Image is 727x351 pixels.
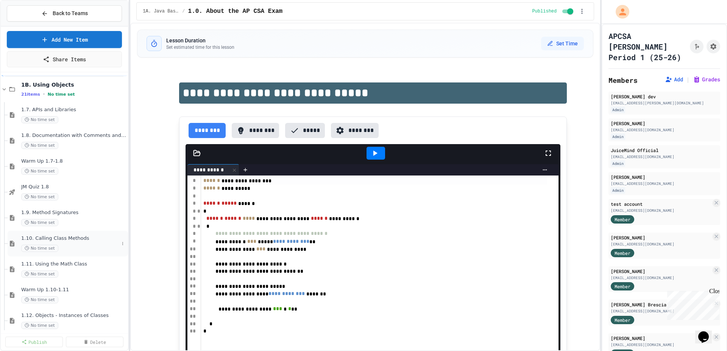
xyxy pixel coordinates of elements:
button: Set Time [541,37,584,50]
a: Delete [66,337,123,347]
span: 1.7. APIs and Libraries [21,107,126,113]
span: No time set [21,296,58,303]
span: Warm Up 1.7-1.8 [21,158,126,165]
span: 1.8. Documentation with Comments and Preconditions [21,132,126,139]
span: Member [615,283,630,290]
button: Click to see fork details [690,40,704,53]
span: Member [615,250,630,256]
span: Member [615,317,630,323]
span: 1.12. Objects - Instances of Classes [21,312,126,319]
iframe: chat widget [664,288,719,320]
div: Admin [611,107,625,113]
span: 1A. Java Basics [143,8,179,14]
span: Published [532,8,557,14]
div: [EMAIL_ADDRESS][DOMAIN_NAME] [611,342,711,348]
div: Admin [611,160,625,167]
button: Back to Teams [7,5,122,22]
div: [PERSON_NAME] [611,120,718,127]
div: [EMAIL_ADDRESS][DOMAIN_NAME] [611,208,711,213]
h1: APCSA [PERSON_NAME] Period 1 (25-26) [608,31,687,62]
div: Chat with us now!Close [3,3,52,48]
span: No time set [21,168,58,175]
a: Share Items [7,51,122,67]
span: No time set [21,219,58,226]
span: 1.0. About the AP CSA Exam [188,7,283,16]
div: Admin [611,134,625,140]
button: Assignment Settings [707,40,720,53]
div: My Account [608,3,631,20]
div: [EMAIL_ADDRESS][DOMAIN_NAME] [611,275,711,281]
span: Back to Teams [53,9,88,17]
span: 1.11. Using the Math Class [21,261,126,267]
p: Set estimated time for this lesson [166,44,234,50]
button: Add [665,76,683,83]
div: [PERSON_NAME] Brescia [611,301,711,308]
div: [PERSON_NAME] dev [611,93,718,100]
h2: Members [608,75,638,85]
div: Content is published and visible to students [532,7,575,16]
div: [EMAIL_ADDRESS][DOMAIN_NAME] [611,241,711,247]
span: | [686,75,690,84]
span: No time set [21,116,58,123]
span: No time set [21,193,58,200]
h3: Lesson Duration [166,37,234,44]
a: Add New Item [7,31,122,48]
div: [EMAIL_ADDRESS][PERSON_NAME][DOMAIN_NAME] [611,100,718,106]
span: No time set [21,270,58,278]
div: [EMAIL_ADDRESS][DOMAIN_NAME] [611,308,711,314]
div: [EMAIL_ADDRESS][DOMAIN_NAME] [611,127,718,133]
span: Warm Up 1.10-1.11 [21,287,126,293]
span: Member [615,216,630,223]
div: [PERSON_NAME] [611,268,711,275]
span: / [182,8,185,14]
iframe: chat widget [695,321,719,343]
span: No time set [21,245,58,252]
span: 1.10. Calling Class Methods [21,235,119,242]
a: Publish [5,337,63,347]
div: [EMAIL_ADDRESS][DOMAIN_NAME] [611,154,718,160]
div: JuiceMind Official [611,147,718,154]
div: test account [611,200,711,207]
div: [PERSON_NAME] [611,174,718,180]
span: 1B. Using Objects [21,81,126,88]
span: No time set [48,92,75,97]
span: JM Quiz 1.8 [21,184,126,190]
span: • [43,91,45,97]
span: No time set [21,142,58,149]
div: [PERSON_NAME] [611,335,711,342]
div: Admin [611,187,625,194]
span: 21 items [21,92,40,97]
div: [EMAIL_ADDRESS][DOMAIN_NAME] [611,181,718,186]
button: Grades [693,76,720,83]
div: [PERSON_NAME] [611,234,711,241]
button: More options [119,240,126,247]
span: No time set [21,322,58,329]
span: 1.9. Method Signatures [21,210,126,216]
